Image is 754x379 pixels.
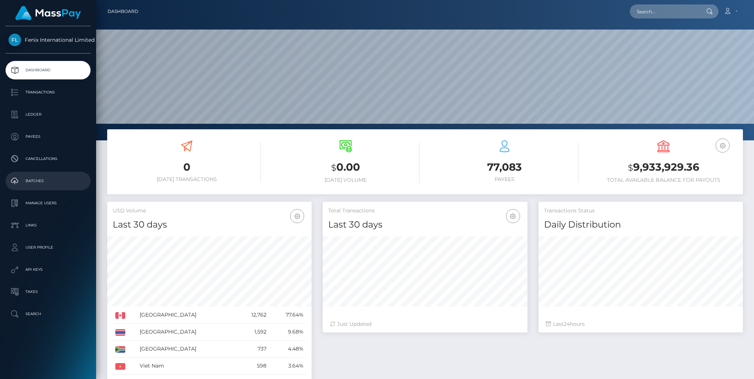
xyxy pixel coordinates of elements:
img: Fenix International Limited [9,34,21,46]
td: 1,592 [237,324,269,341]
h6: [DATE] Volume [272,177,420,183]
h4: Last 30 days [113,218,306,231]
h3: 0.00 [272,160,420,175]
td: 77.64% [269,307,306,324]
h4: Last 30 days [328,218,522,231]
a: Taxes [6,283,91,301]
img: ZA.png [115,346,125,353]
h4: Daily Distribution [544,218,737,231]
a: Payees [6,127,91,146]
a: API Keys [6,260,91,279]
h3: 9,933,929.36 [590,160,737,175]
p: Links [9,220,88,231]
h3: 0 [113,160,261,174]
h5: Total Transactions [328,207,522,215]
td: [GEOGRAPHIC_DATA] [137,307,237,324]
a: Cancellations [6,150,91,168]
p: Taxes [9,286,88,297]
img: CA.png [115,312,125,319]
a: Links [6,216,91,235]
td: [GEOGRAPHIC_DATA] [137,341,237,358]
img: TH.png [115,329,125,336]
p: Manage Users [9,198,88,209]
p: Dashboard [9,65,88,76]
input: Search... [630,4,699,18]
p: API Keys [9,264,88,275]
a: Batches [6,172,91,190]
span: Fenix International Limited [6,37,91,43]
div: Last hours [546,320,736,328]
p: Transactions [9,87,88,98]
small: $ [331,163,336,173]
img: VN.png [115,363,125,370]
p: Search [9,308,88,320]
h5: USD Volume [113,207,306,215]
a: User Profile [6,238,91,257]
a: Search [6,305,91,323]
p: Ledger [9,109,88,120]
td: 4.48% [269,341,306,358]
h6: Total Available Balance for Payouts [590,177,737,183]
td: 9.68% [269,324,306,341]
p: Payees [9,131,88,142]
td: 737 [237,341,269,358]
h6: [DATE] Transactions [113,176,261,182]
small: $ [628,163,633,173]
h5: Transactions Status [544,207,737,215]
td: 3.64% [269,358,306,375]
p: User Profile [9,242,88,253]
a: Transactions [6,83,91,102]
td: Viet Nam [137,358,237,375]
td: 12,762 [237,307,269,324]
td: 598 [237,358,269,375]
span: 24 [564,321,570,327]
a: Manage Users [6,194,91,212]
div: Just Updated [330,320,520,328]
img: MassPay Logo [15,6,81,20]
a: Dashboard [6,61,91,79]
p: Cancellations [9,153,88,164]
td: [GEOGRAPHIC_DATA] [137,324,237,341]
p: Batches [9,175,88,187]
a: Ledger [6,105,91,124]
h6: Payees [431,176,578,182]
h3: 77,083 [431,160,578,174]
a: Dashboard [108,4,138,19]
